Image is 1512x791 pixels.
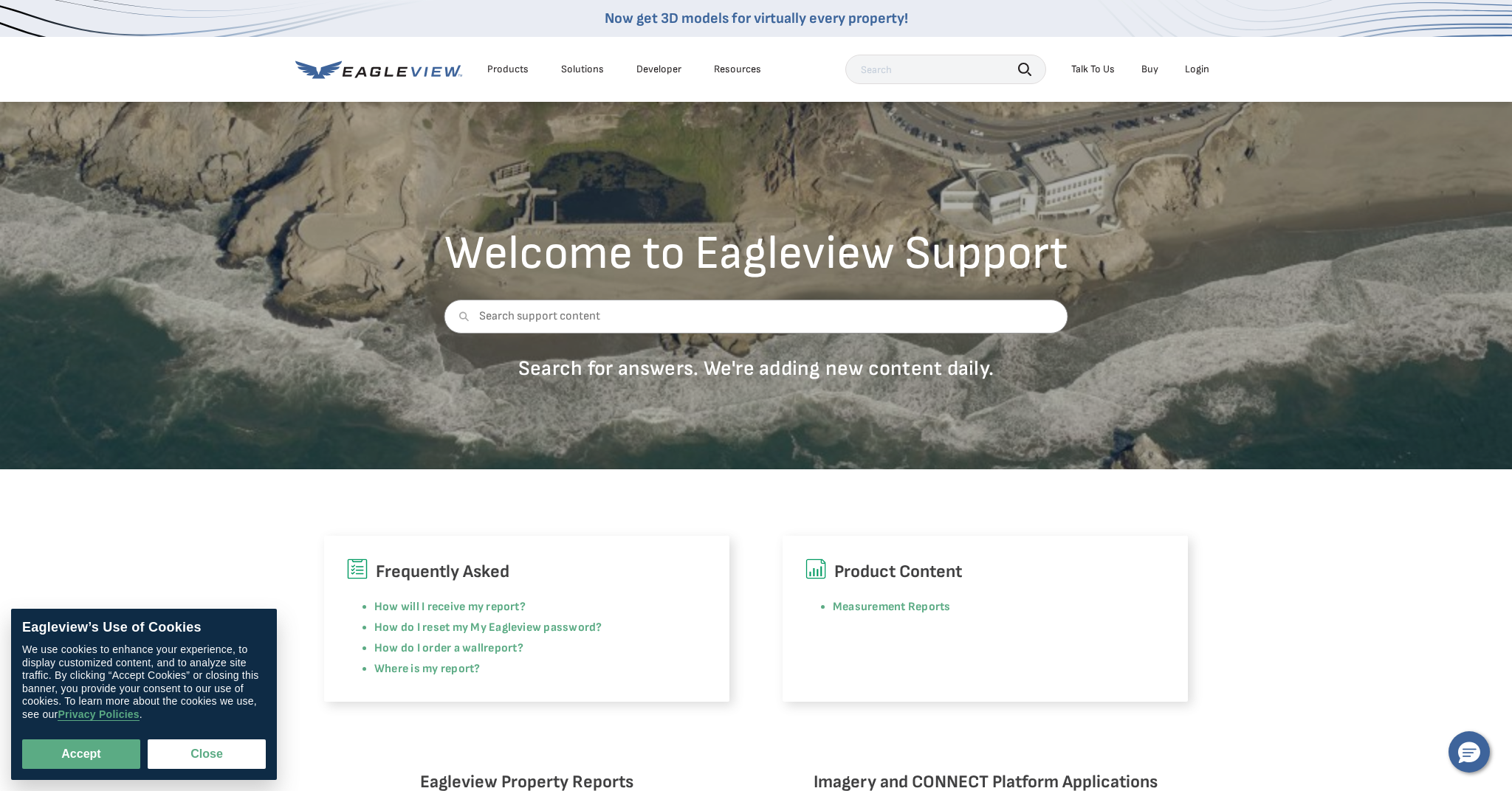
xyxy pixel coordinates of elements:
[1185,63,1209,76] div: Login
[444,356,1068,381] p: Search for answers. We're adding new content daily.
[374,641,484,655] a: How do I order a wall
[22,620,266,636] div: Eagleview’s Use of Cookies
[444,300,1068,334] input: Search support content
[833,600,951,614] a: Measurement Reports
[1449,731,1490,773] button: Hello, have a question? Let’s chat.
[374,621,602,635] a: How do I reset my My Eagleview password?
[1141,63,1158,76] a: Buy
[346,558,707,586] h6: Frequently Asked
[444,230,1068,277] h2: Welcome to Eagleview Support
[374,600,526,614] a: How will I receive my report?
[487,63,529,76] div: Products
[484,641,517,655] a: report
[805,558,1166,586] h6: Product Content
[605,10,908,27] a: Now get 3D models for virtually every property!
[1071,63,1115,76] div: Talk To Us
[58,708,139,721] a: Privacy Policies
[374,662,481,676] a: Where is my report?
[518,641,523,655] a: ?
[22,643,266,721] div: We use cookies to enhance your experience, to display customized content, and to analyze site tra...
[22,739,140,769] button: Accept
[561,63,604,76] div: Solutions
[714,63,761,76] div: Resources
[845,55,1046,84] input: Search
[148,739,266,769] button: Close
[636,63,681,76] a: Developer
